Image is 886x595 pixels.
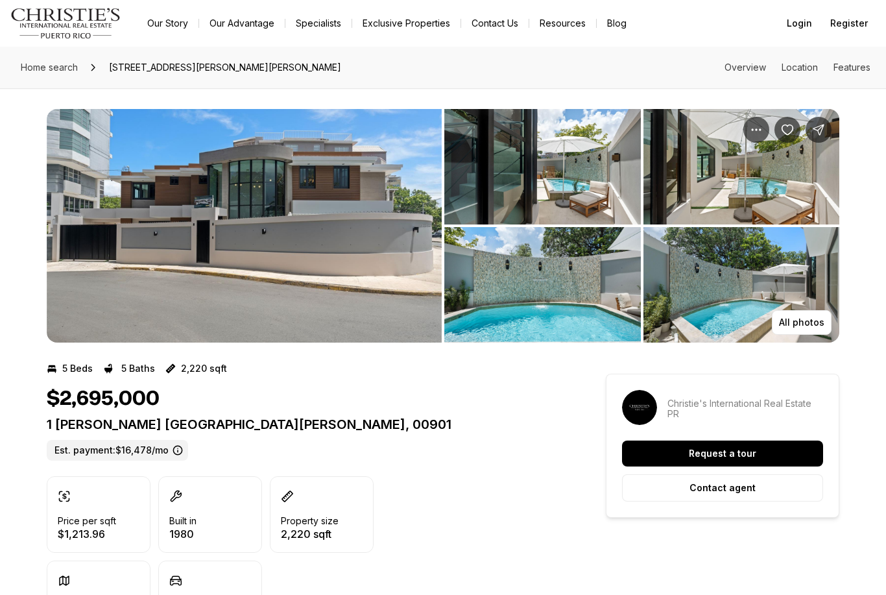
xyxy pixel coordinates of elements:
[643,227,840,343] button: View image gallery
[622,474,823,502] button: Contact agent
[772,310,832,335] button: All photos
[724,62,870,73] nav: Page section menu
[774,117,800,143] button: Save Property: 1 ALMENDARES
[58,529,116,539] p: $1,213.96
[62,363,93,374] p: 5 Beds
[779,10,820,36] button: Login
[461,14,529,32] button: Contact Us
[689,448,756,459] p: Request a tour
[103,358,155,379] button: 5 Baths
[444,109,641,225] button: View image gallery
[21,62,78,73] span: Home search
[47,417,559,432] p: 1 [PERSON_NAME] [GEOGRAPHIC_DATA][PERSON_NAME], 00901
[724,62,766,73] a: Skip to: Overview
[779,317,824,328] p: All photos
[822,10,876,36] button: Register
[597,14,637,32] a: Blog
[833,62,870,73] a: Skip to: Features
[622,441,823,467] button: Request a tour
[782,62,818,73] a: Skip to: Location
[169,529,197,539] p: 1980
[743,117,769,143] button: Property options
[689,483,756,493] p: Contact agent
[169,516,197,526] p: Built in
[121,363,155,374] p: 5 Baths
[58,516,116,526] p: Price per sqft
[10,8,121,39] img: logo
[47,440,188,461] label: Est. payment: $16,478/mo
[806,117,832,143] button: Share Property: 1 ALMENDARES
[137,14,198,32] a: Our Story
[352,14,461,32] a: Exclusive Properties
[830,18,868,29] span: Register
[787,18,812,29] span: Login
[444,109,839,343] li: 2 of 14
[667,398,823,419] p: Christie's International Real Estate PR
[181,363,227,374] p: 2,220 sqft
[281,516,339,526] p: Property size
[16,57,83,78] a: Home search
[47,387,160,411] h1: $2,695,000
[643,109,840,225] button: View image gallery
[47,109,442,343] button: View image gallery
[104,57,346,78] span: [STREET_ADDRESS][PERSON_NAME][PERSON_NAME]
[47,109,839,343] div: Listing Photos
[444,227,641,343] button: View image gallery
[199,14,285,32] a: Our Advantage
[281,529,339,539] p: 2,220 sqft
[529,14,596,32] a: Resources
[47,109,442,343] li: 1 of 14
[285,14,352,32] a: Specialists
